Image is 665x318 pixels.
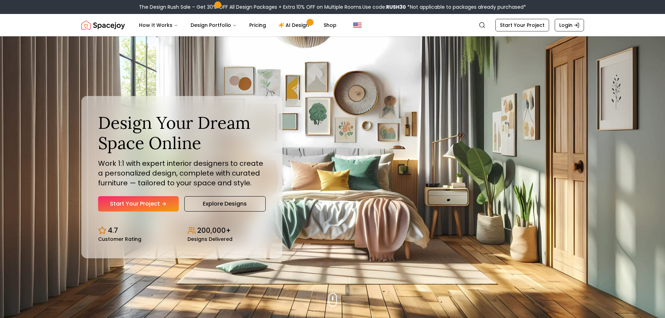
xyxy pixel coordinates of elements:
[81,14,584,36] nav: Global
[98,220,266,242] div: Design stats
[98,113,266,153] h1: Design Your Dream Space Online
[555,19,584,31] a: Login
[98,158,266,188] p: Work 1:1 with expert interior designers to create a personalized design, complete with curated fu...
[406,3,526,10] span: *Not applicable to packages already purchased*
[362,3,406,10] span: Use code:
[197,225,231,235] p: 200,000+
[187,237,232,242] small: Designs Delivered
[386,3,406,10] b: RUSH30
[139,3,526,10] div: The Design Rush Sale – Get 30% OFF All Design Packages + Extra 10% OFF on Multiple Rooms.
[81,18,125,32] img: Spacejoy Logo
[184,196,266,212] a: Explore Designs
[244,18,272,32] a: Pricing
[185,18,242,32] button: Design Portfolio
[81,18,125,32] a: Spacejoy
[318,18,342,32] a: Shop
[108,225,118,235] p: 4.7
[353,21,362,29] img: United States
[133,18,184,32] button: How It Works
[273,18,317,32] a: AI Design
[98,196,179,212] a: Start Your Project
[98,237,141,242] small: Customer Rating
[495,19,549,31] a: Start Your Project
[133,18,342,32] nav: Main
